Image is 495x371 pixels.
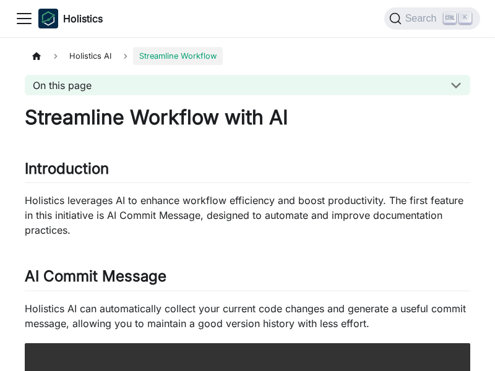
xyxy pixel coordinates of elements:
button: Toggle navigation bar [15,9,33,28]
kbd: K [459,12,471,23]
span: Holistics AI [63,47,118,65]
h2: AI Commit Message [25,267,470,291]
a: HolisticsHolistics [38,9,103,28]
nav: Breadcrumbs [25,47,470,65]
b: Holistics [63,11,103,26]
button: On this page [25,75,470,95]
button: Search (Ctrl+K) [384,7,480,30]
a: Home page [25,47,48,65]
h2: Introduction [25,160,470,183]
h1: Streamline Workflow with AI [25,105,470,130]
img: Holistics [38,9,58,28]
p: Holistics leverages AI to enhance workflow efficiency and boost productivity. The first feature i... [25,193,470,237]
p: Holistics AI can automatically collect your current code changes and generate a useful commit mes... [25,301,470,331]
span: Search [402,13,444,24]
span: Streamline Workflow [133,47,223,65]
